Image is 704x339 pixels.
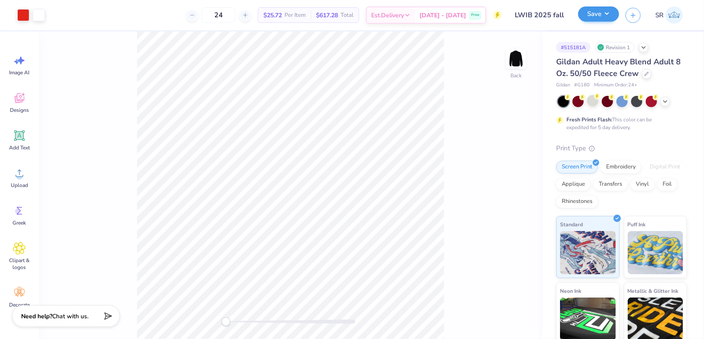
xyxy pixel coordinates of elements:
[11,182,28,189] span: Upload
[644,161,686,174] div: Digital Print
[507,50,525,67] img: Back
[419,11,466,20] span: [DATE] - [DATE]
[10,107,29,114] span: Designs
[5,257,34,271] span: Clipart & logos
[556,143,687,153] div: Print Type
[556,161,598,174] div: Screen Print
[657,178,677,191] div: Foil
[655,10,663,20] span: SR
[556,82,570,89] span: Gildan
[595,42,635,53] div: Revision 1
[556,57,681,79] span: Gildan Adult Heavy Blend Adult 8 Oz. 50/50 Fleece Crew
[578,6,619,22] button: Save
[510,72,522,79] div: Back
[594,82,637,89] span: Minimum Order: 24 +
[630,178,654,191] div: Vinyl
[21,312,52,320] strong: Need help?
[9,144,30,151] span: Add Text
[9,69,30,76] span: Image AI
[574,82,590,89] span: # G180
[471,12,479,18] span: Free
[508,6,572,24] input: Untitled Design
[556,178,591,191] div: Applique
[566,116,673,131] div: This color can be expedited for 5 day delivery.
[202,7,235,23] input: – –
[341,11,354,20] span: Total
[371,11,404,20] span: Est. Delivery
[9,301,30,308] span: Decorate
[556,42,591,53] div: # 515181A
[666,6,683,24] img: Srishti Rawat
[285,11,306,20] span: Per Item
[560,286,581,295] span: Neon Ink
[13,219,26,226] span: Greek
[601,161,641,174] div: Embroidery
[628,220,646,229] span: Puff Ink
[560,220,583,229] span: Standard
[52,312,88,320] span: Chat with us.
[316,11,338,20] span: $617.28
[263,11,282,20] span: $25.72
[593,178,628,191] div: Transfers
[628,231,683,274] img: Puff Ink
[222,317,230,326] div: Accessibility label
[628,286,679,295] span: Metallic & Glitter Ink
[566,116,612,123] strong: Fresh Prints Flash:
[651,6,687,24] a: SR
[556,195,598,208] div: Rhinestones
[560,231,616,274] img: Standard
